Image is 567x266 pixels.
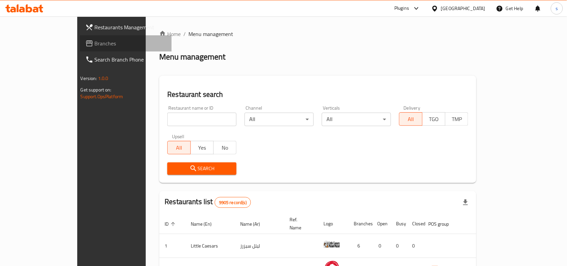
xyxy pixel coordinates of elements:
[188,30,233,38] span: Menu management
[448,114,466,124] span: TMP
[318,214,348,234] th: Logo
[407,234,423,258] td: 0
[80,19,172,35] a: Restaurants Management
[245,113,314,126] div: All
[190,141,214,154] button: Yes
[173,164,231,173] span: Search
[95,55,167,64] span: Search Branch Phone
[457,194,474,211] div: Export file
[215,197,251,208] div: Total records count
[159,30,476,38] nav: breadcrumb
[556,5,558,12] span: s
[185,234,235,258] td: Little Caesars
[322,113,391,126] div: All
[215,199,251,206] span: 9905 record(s)
[80,35,172,51] a: Branches
[95,39,167,47] span: Branches
[81,74,97,83] span: Version:
[407,214,423,234] th: Closed
[167,162,236,175] button: Search
[167,113,236,126] input: Search for restaurant name or ID..
[441,5,485,12] div: [GEOGRAPHIC_DATA]
[445,112,468,126] button: TMP
[98,74,108,83] span: 1.0.0
[425,114,443,124] span: TGO
[348,234,372,258] td: 6
[394,4,409,12] div: Plugins
[428,220,457,228] span: POS group
[159,51,225,62] h2: Menu management
[95,23,167,31] span: Restaurants Management
[183,30,186,38] li: /
[404,106,421,110] label: Delivery
[170,143,188,153] span: All
[159,234,185,258] td: 1
[167,89,468,100] h2: Restaurant search
[80,51,172,68] a: Search Branch Phone
[193,143,211,153] span: Yes
[240,220,269,228] span: Name (Ar)
[81,92,123,101] a: Support.OpsPlatform
[216,143,234,153] span: No
[81,85,112,94] span: Get support on:
[165,220,177,228] span: ID
[372,234,391,258] td: 0
[422,112,445,126] button: TGO
[191,220,220,228] span: Name (En)
[372,214,391,234] th: Open
[167,141,190,154] button: All
[235,234,284,258] td: ليتل سيزرز
[290,216,310,232] span: Ref. Name
[399,112,422,126] button: All
[391,234,407,258] td: 0
[402,114,420,124] span: All
[323,236,340,253] img: Little Caesars
[172,134,184,139] label: Upsell
[391,214,407,234] th: Busy
[165,197,251,208] h2: Restaurants list
[213,141,236,154] button: No
[348,214,372,234] th: Branches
